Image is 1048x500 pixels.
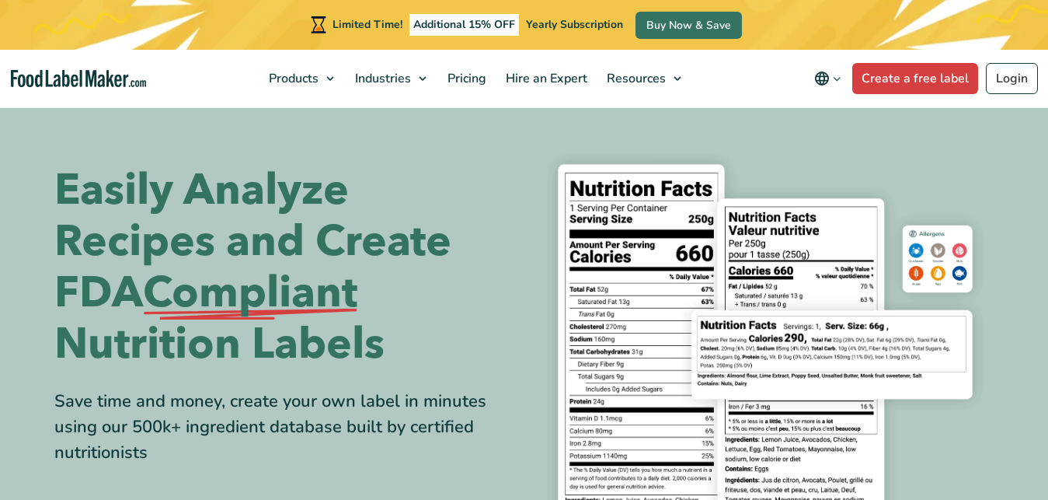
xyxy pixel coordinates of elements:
[54,165,513,370] h1: Easily Analyze Recipes and Create FDA Nutrition Labels
[635,12,742,39] a: Buy Now & Save
[986,63,1038,94] a: Login
[803,63,852,94] button: Change language
[54,389,513,466] div: Save time and money, create your own label in minutes using our 500k+ ingredient database built b...
[597,50,689,107] a: Resources
[501,70,589,87] span: Hire an Expert
[350,70,413,87] span: Industries
[438,50,493,107] a: Pricing
[264,70,320,87] span: Products
[346,50,434,107] a: Industries
[602,70,667,87] span: Resources
[409,14,519,36] span: Additional 15% OFF
[443,70,488,87] span: Pricing
[259,50,342,107] a: Products
[143,267,357,319] span: Compliant
[11,70,146,88] a: Food Label Maker homepage
[333,17,402,32] span: Limited Time!
[526,17,623,32] span: Yearly Subscription
[496,50,594,107] a: Hire an Expert
[852,63,978,94] a: Create a free label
